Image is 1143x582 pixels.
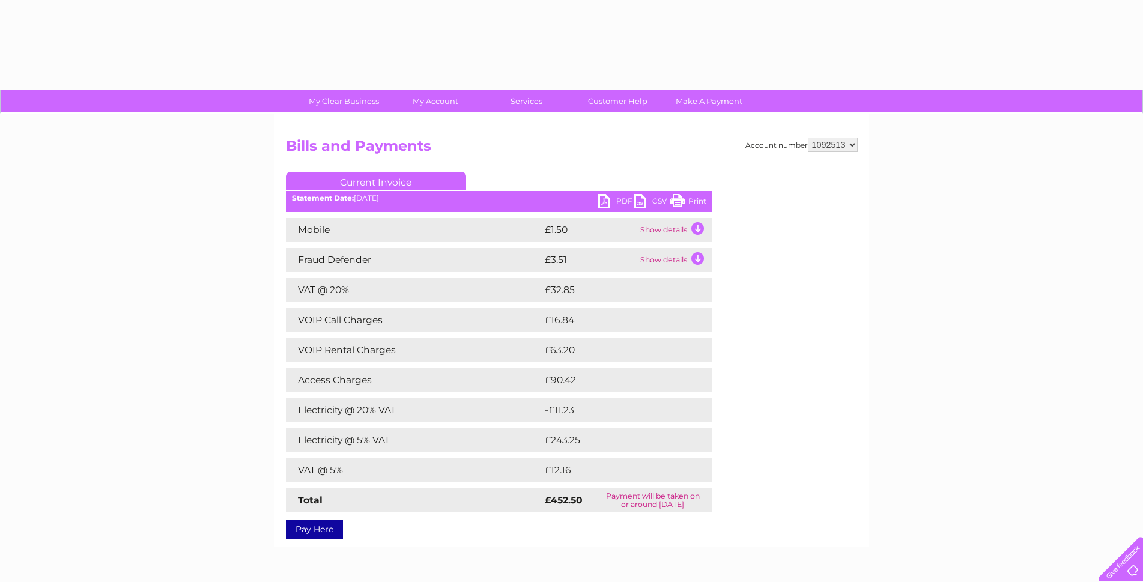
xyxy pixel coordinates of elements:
[745,138,858,152] div: Account number
[286,368,542,392] td: Access Charges
[542,368,689,392] td: £90.42
[286,138,858,160] h2: Bills and Payments
[670,194,706,211] a: Print
[634,194,670,211] a: CSV
[545,494,583,506] strong: £452.50
[286,398,542,422] td: Electricity @ 20% VAT
[286,338,542,362] td: VOIP Rental Charges
[286,458,542,482] td: VAT @ 5%
[637,218,712,242] td: Show details
[659,90,759,112] a: Make A Payment
[542,278,688,302] td: £32.85
[286,248,542,272] td: Fraud Defender
[477,90,576,112] a: Services
[542,458,686,482] td: £12.16
[386,90,485,112] a: My Account
[292,193,354,202] b: Statement Date:
[286,520,343,539] a: Pay Here
[542,248,637,272] td: £3.51
[542,338,688,362] td: £63.20
[593,488,712,512] td: Payment will be taken on or around [DATE]
[542,218,637,242] td: £1.50
[542,308,688,332] td: £16.84
[598,194,634,211] a: PDF
[568,90,667,112] a: Customer Help
[542,428,691,452] td: £243.25
[286,194,712,202] div: [DATE]
[286,172,466,190] a: Current Invoice
[637,248,712,272] td: Show details
[542,398,688,422] td: -£11.23
[286,308,542,332] td: VOIP Call Charges
[286,278,542,302] td: VAT @ 20%
[298,494,323,506] strong: Total
[286,428,542,452] td: Electricity @ 5% VAT
[294,90,393,112] a: My Clear Business
[286,218,542,242] td: Mobile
